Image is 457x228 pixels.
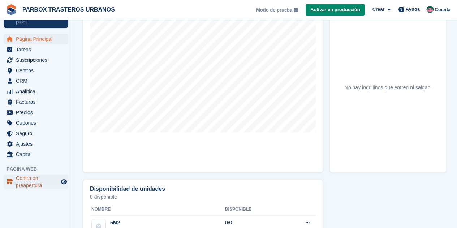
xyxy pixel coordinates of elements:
p: 0 disponible [90,194,316,199]
span: Página web [7,165,72,173]
a: menu [4,128,68,138]
img: icon-info-grey-7440780725fd019a000dd9b08b2336e03edf1995a4989e88bcd33f0948082b44.svg [294,8,298,12]
div: 5M2 [110,219,149,227]
a: menu [4,65,68,76]
a: menu [4,97,68,107]
span: Crear [372,6,384,13]
a: Vista previa de la tienda [60,177,68,186]
span: Seguro [16,128,59,138]
span: Suscripciones [16,55,59,65]
span: Página Principal [16,34,59,44]
span: Facturas [16,97,59,107]
span: Cuenta [435,6,450,13]
a: PARBOX TRASTEROS URBANOS [20,4,118,16]
a: menu [4,107,68,117]
a: menu [4,86,68,96]
a: menu [4,44,68,55]
div: No hay inquilinos que entren ni salgan. [345,84,432,91]
h2: Disponibilidad de unidades [90,186,165,192]
th: Disponible [225,204,283,215]
a: menu [4,34,68,44]
span: Analítica [16,86,59,96]
span: Modo de prueba [256,7,292,14]
a: menu [4,118,68,128]
a: menú [4,175,68,189]
span: CRM [16,76,59,86]
a: menu [4,55,68,65]
span: Ajustes [16,139,59,149]
img: Jose Manuel [426,6,434,13]
th: Nombre [90,204,225,215]
a: menu [4,76,68,86]
a: menu [4,139,68,149]
span: Ayuda [406,6,420,13]
span: Activar en producción [310,6,360,13]
span: Precios [16,107,59,117]
span: Tareas [16,44,59,55]
img: stora-icon-8386f47178a22dfd0bd8f6a31ec36ba5ce8667c1dd55bd0f319d3a0aa187defe.svg [6,4,17,15]
span: Centro en preapertura [16,175,59,189]
a: Activar en producción [306,4,365,16]
span: Cupones [16,118,59,128]
span: Centros [16,65,59,76]
a: menu [4,149,68,159]
span: Capital [16,149,59,159]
